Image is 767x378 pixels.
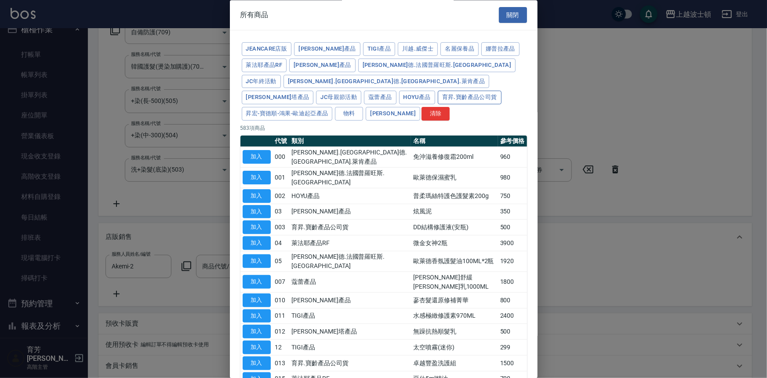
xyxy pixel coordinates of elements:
[411,340,498,356] td: 太空噴霧(迷你)
[273,272,290,293] td: 007
[289,340,411,356] td: TIGI產品
[411,168,498,188] td: 歐萊德保濕蜜乳
[243,237,271,250] button: 加入
[411,324,498,340] td: 無躁抗熱順髮乳
[358,59,516,72] button: [PERSON_NAME]德.法國普羅旺斯.[GEOGRAPHIC_DATA]
[316,91,361,105] button: JC母親節活動
[289,308,411,324] td: TIGI產品
[273,308,290,324] td: 011
[273,220,290,235] td: 003
[498,293,527,308] td: 800
[243,189,271,203] button: 加入
[243,325,271,339] button: 加入
[399,91,435,105] button: HOYU產品
[294,43,360,56] button: [PERSON_NAME]產品
[243,356,271,370] button: 加入
[289,324,411,340] td: [PERSON_NAME]塔產品
[243,309,271,323] button: 加入
[422,107,450,121] button: 清除
[411,136,498,147] th: 名稱
[498,220,527,235] td: 500
[335,107,363,121] button: 物料
[289,136,411,147] th: 類別
[243,205,271,219] button: 加入
[242,59,287,72] button: 萊法耶產品RF
[243,255,271,268] button: 加入
[289,168,411,188] td: [PERSON_NAME]德.法國普羅旺斯.[GEOGRAPHIC_DATA]
[498,251,527,272] td: 1920
[363,43,395,56] button: TIGI產品
[273,293,290,308] td: 010
[242,91,314,105] button: [PERSON_NAME]塔產品
[289,293,411,308] td: [PERSON_NAME]產品
[243,221,271,235] button: 加入
[289,272,411,293] td: 蔻蕾產品
[273,324,290,340] td: 012
[498,235,527,251] td: 3900
[273,188,290,204] td: 002
[498,356,527,371] td: 1500
[240,11,269,19] span: 所有商品
[242,75,281,88] button: JC年終活動
[243,171,271,185] button: 加入
[273,147,290,168] td: 000
[411,356,498,371] td: 卓越豐盈洗護組
[243,341,271,355] button: 加入
[243,294,271,307] button: 加入
[411,235,498,251] td: 微金女神2瓶
[411,147,498,168] td: 免沖滋養修復霜200ml
[499,7,527,23] button: 關閉
[242,43,292,56] button: JeanCare店販
[411,251,498,272] td: 歐萊德香氛護髮油100ML*2瓶
[243,275,271,289] button: 加入
[411,220,498,235] td: DD結構修護液(安瓶)
[440,43,479,56] button: 名麗保養品
[289,251,411,272] td: [PERSON_NAME]德.法國普羅旺斯.[GEOGRAPHIC_DATA]
[366,107,420,121] button: [PERSON_NAME]
[398,43,438,56] button: 川越.威傑士
[498,272,527,293] td: 1800
[498,204,527,220] td: 350
[273,251,290,272] td: 05
[273,356,290,371] td: 013
[498,168,527,188] td: 980
[481,43,520,56] button: 娜普拉產品
[273,204,290,220] td: 03
[289,220,411,235] td: 育昇.寶齡產品公司貨
[411,308,498,324] td: 水感極緻修護素970ML
[289,147,411,168] td: [PERSON_NAME].[GEOGRAPHIC_DATA]德.[GEOGRAPHIC_DATA].萊肯產品
[411,293,498,308] td: 蔘杏髮還原修補菁華
[284,75,489,88] button: [PERSON_NAME].[GEOGRAPHIC_DATA]德.[GEOGRAPHIC_DATA].萊肯產品
[411,204,498,220] td: 炫風泥
[411,272,498,293] td: [PERSON_NAME]舒緩[PERSON_NAME]乳1000ML
[240,124,527,132] p: 583 項商品
[289,356,411,371] td: 育昇.寶齡產品公司貨
[498,324,527,340] td: 500
[498,340,527,356] td: 299
[438,91,502,105] button: 育昇.寶齡產品公司貨
[289,188,411,204] td: HOYU產品
[243,150,271,164] button: 加入
[498,308,527,324] td: 2400
[273,340,290,356] td: 12
[498,188,527,204] td: 750
[411,188,498,204] td: 普柔瑪絲特護色護髮素200g
[289,59,356,72] button: [PERSON_NAME]產品
[273,136,290,147] th: 代號
[273,235,290,251] td: 04
[289,204,411,220] td: [PERSON_NAME]產品
[498,136,527,147] th: 參考價格
[289,235,411,251] td: 萊法耶產品RF
[498,147,527,168] td: 960
[242,107,333,121] button: 昇宏-寶德順-鴻果-歐迪起亞產品
[273,168,290,188] td: 001
[364,91,396,105] button: 蔻蕾產品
